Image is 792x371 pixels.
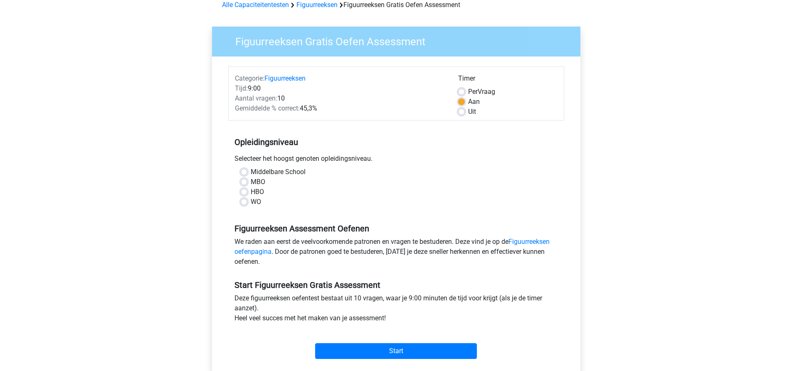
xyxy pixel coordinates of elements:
label: Uit [468,107,476,117]
span: Aantal vragen: [235,94,277,102]
label: Vraag [468,87,495,97]
span: Per [468,88,478,96]
div: Deze figuurreeksen oefentest bestaat uit 10 vragen, waar je 9:00 minuten de tijd voor krijgt (als... [228,293,564,327]
div: Selecteer het hoogst genoten opleidingsniveau. [228,154,564,167]
div: Timer [458,74,558,87]
input: Start [315,343,477,359]
h5: Figuurreeksen Assessment Oefenen [234,224,558,233]
a: Figuurreeksen [296,1,338,9]
div: We raden aan eerst de veelvoorkomende patronen en vragen te bestuderen. Deze vind je op de . Door... [228,237,564,270]
label: Aan [468,97,480,107]
label: MBO [251,177,265,187]
a: Figuurreeksen [264,74,306,82]
a: Alle Capaciteitentesten [222,1,289,9]
label: WO [251,197,261,207]
div: 45,3% [229,103,452,113]
span: Tijd: [235,84,248,92]
span: Categorie: [235,74,264,82]
label: HBO [251,187,264,197]
span: Gemiddelde % correct: [235,104,300,112]
h5: Opleidingsniveau [234,134,558,150]
h5: Start Figuurreeksen Gratis Assessment [234,280,558,290]
div: 9:00 [229,84,452,93]
div: 10 [229,93,452,103]
label: Middelbare School [251,167,306,177]
h3: Figuurreeksen Gratis Oefen Assessment [225,32,574,48]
